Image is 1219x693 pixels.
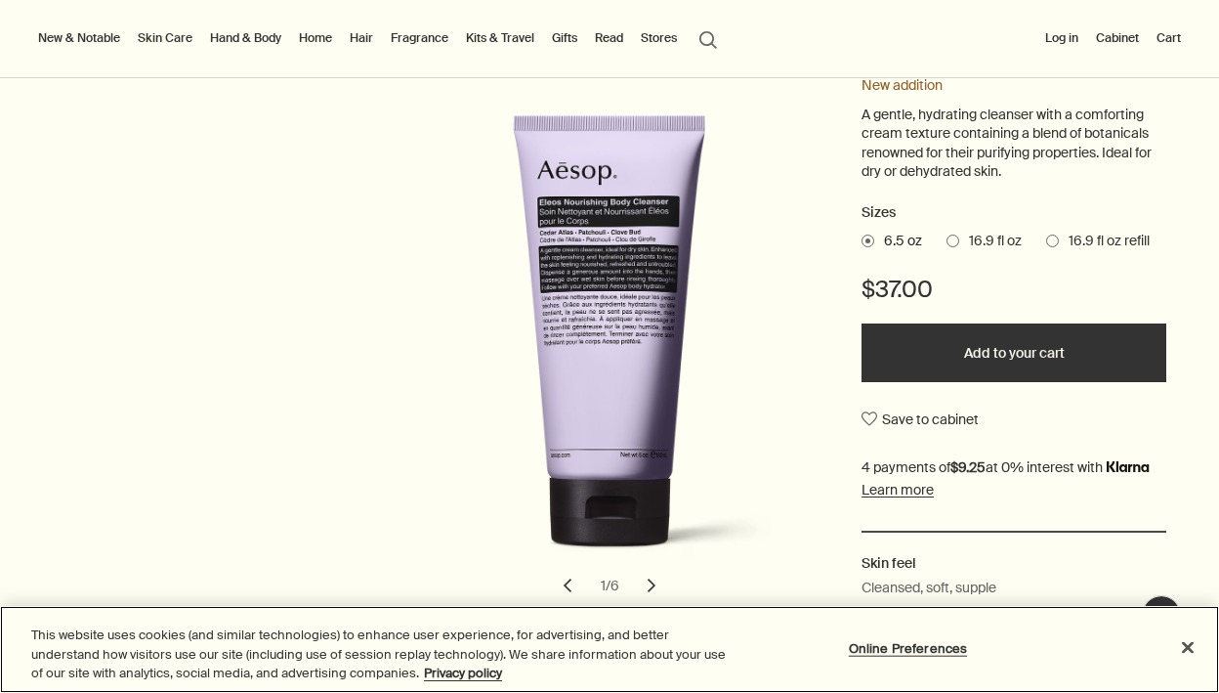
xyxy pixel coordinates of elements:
button: Cart [1153,26,1185,50]
div: This website uses cookies (and similar technologies) to enhance user experience, for advertising,... [31,626,732,683]
span: 6.5 oz [874,232,922,251]
button: Log in [1041,26,1082,50]
button: next slide [630,564,673,607]
h2: Sizes [862,201,1166,225]
img: Patchouli [430,146,836,552]
button: previous slide [546,564,589,607]
img: Eleos Nourishing Body Cleanser in a purple tube. [406,114,813,583]
a: Home [295,26,336,50]
button: Save to cabinet [862,402,979,437]
a: Hair [346,26,377,50]
img: Back of Eleos Nourishing Body Cleanser in a purple tube [436,114,842,583]
a: Read [591,26,627,50]
p: A gentle, hydrating cleanser with a comforting cream texture containing a blend of botanicals ren... [862,106,1166,182]
h2: Skin feel [862,552,1166,574]
a: Hand & Body [206,26,285,50]
a: Kits & Travel [462,26,538,50]
img: Clove [424,146,830,552]
span: $37.00 [862,274,933,305]
button: Live Assistance [1142,595,1181,634]
span: 16.9 fl oz [959,232,1022,251]
a: More information about your privacy, opens in a new tab [424,665,502,681]
button: Add to your cart - $37.00 [862,324,1166,382]
a: Skin Care [134,26,196,50]
button: New & Notable [34,26,124,50]
div: Eleos Nourishing Body Cleanser [406,114,813,607]
button: Close [1166,626,1209,669]
img: Eleos Nourishing Body Cleanser Texture [412,146,819,552]
a: Gifts [548,26,581,50]
a: Cabinet [1092,26,1143,50]
button: Open search [691,20,726,57]
button: Online Preferences, Opens the preference center dialog [847,628,969,668]
img: Cedar [418,146,824,552]
span: 16.9 fl oz refill [1059,232,1150,251]
button: Stores [637,26,681,50]
a: Fragrance [387,26,452,50]
p: Cleansed, soft, supple [862,577,996,598]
